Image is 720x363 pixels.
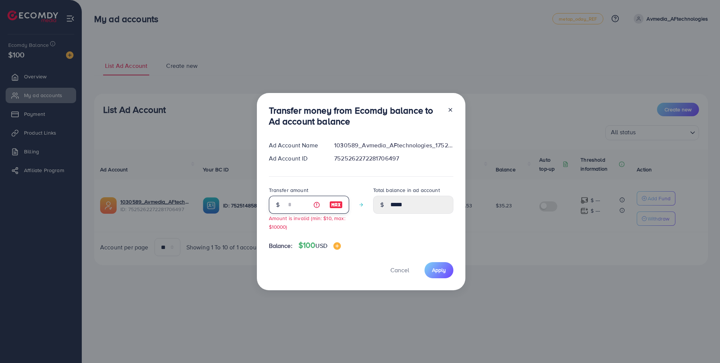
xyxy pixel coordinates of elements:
[263,141,328,150] div: Ad Account Name
[432,266,446,274] span: Apply
[329,200,343,209] img: image
[269,241,292,250] span: Balance:
[390,266,409,274] span: Cancel
[315,241,327,250] span: USD
[381,262,418,278] button: Cancel
[269,105,441,127] h3: Transfer money from Ecomdy balance to Ad account balance
[298,241,341,250] h4: $100
[263,154,328,163] div: Ad Account ID
[269,214,345,230] small: Amount is invalid (min: $10, max: $10000)
[328,154,459,163] div: 7525262272281706497
[269,186,308,194] label: Transfer amount
[688,329,714,357] iframe: Chat
[373,186,440,194] label: Total balance in ad account
[424,262,453,278] button: Apply
[328,141,459,150] div: 1030589_Avmedia_AFtechnologies_1752111662599
[333,242,341,250] img: image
